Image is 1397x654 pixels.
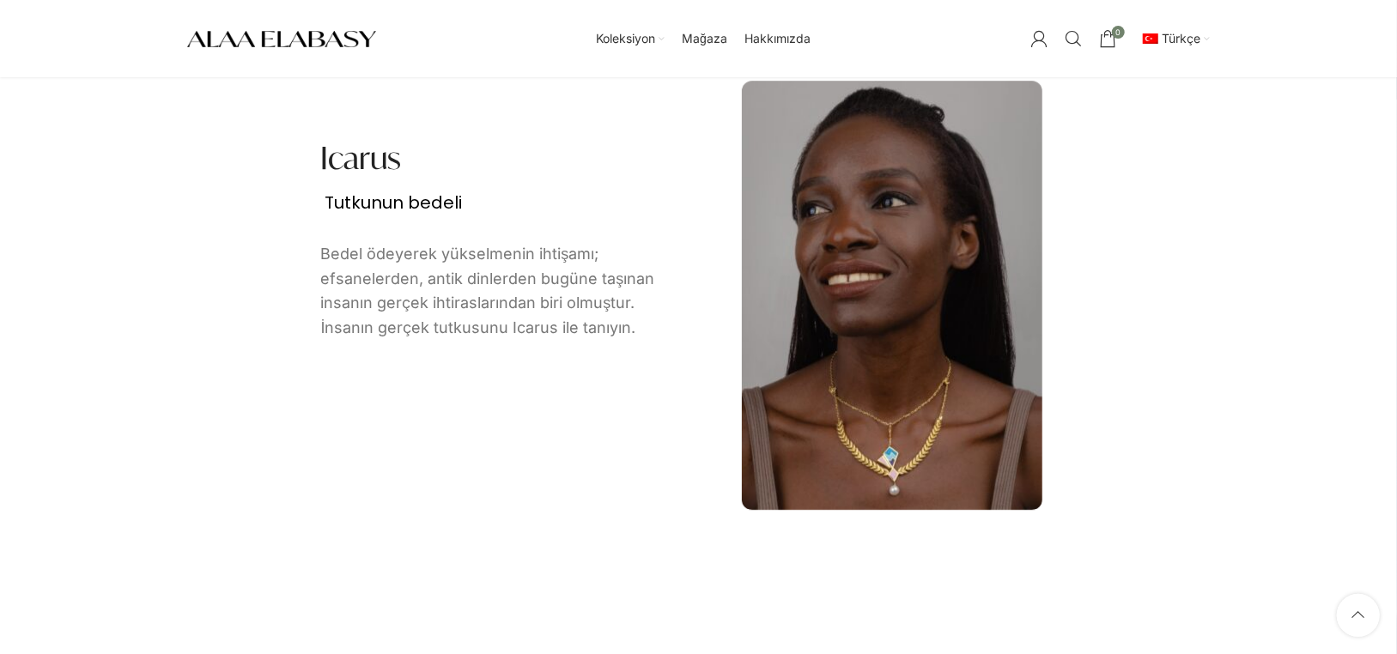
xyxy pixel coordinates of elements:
a: Hakkımızda [744,21,811,56]
a: Mağaza [682,21,727,56]
span: Türkçe [1163,31,1201,45]
h3: Icarus [321,137,402,180]
div: İkincil navigasyon [1130,21,1219,56]
p: Bedel ödeyerek yükselmenin ihtişamı; efsanelerden, antik dinlerden bugüne taşınan insanın gerçek ... [321,242,690,341]
span: Tutkunun bedeli [325,191,463,215]
a: Başa kaydır düğmesi [1337,594,1380,637]
span: Mağaza [682,31,727,47]
img: Türkçe [1143,33,1158,44]
div: Ana yönlendirici [385,21,1023,56]
a: Arama [1057,21,1091,56]
span: 0 [1112,26,1125,39]
a: tr_TRTürkçe [1139,21,1211,56]
a: Koleksiyon [596,21,665,56]
span: Hakkımızda [744,31,811,47]
a: 0 [1091,21,1126,56]
a: Site logo [187,30,376,45]
span: Koleksiyon [596,31,655,47]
